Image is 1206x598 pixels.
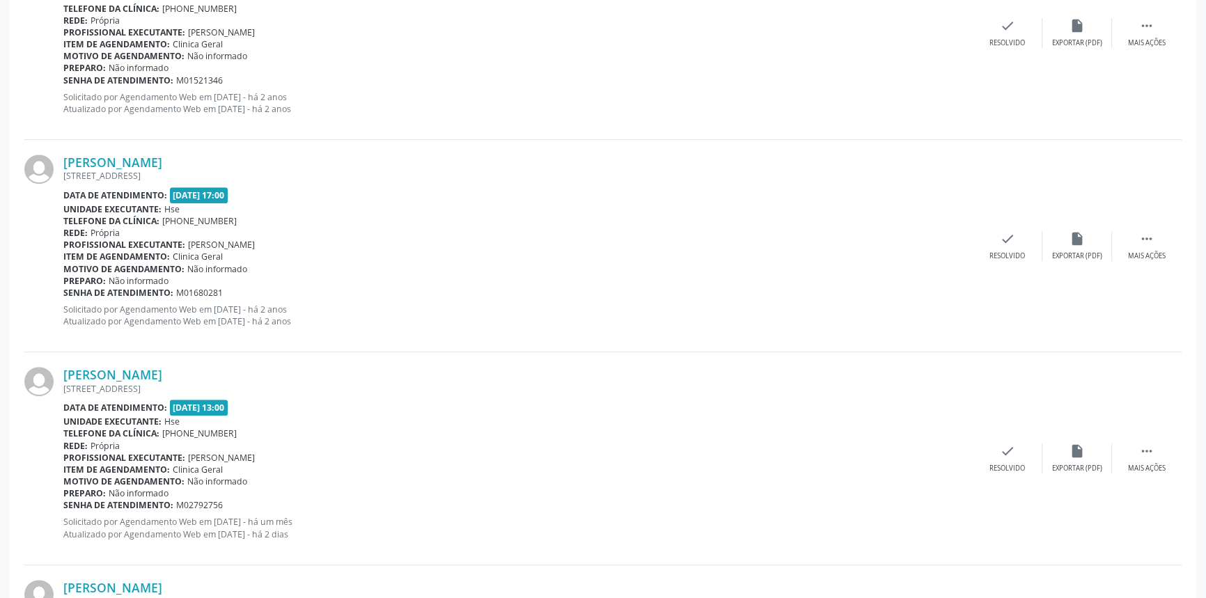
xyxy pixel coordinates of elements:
[63,155,162,170] a: [PERSON_NAME]
[24,367,54,396] img: img
[173,251,223,262] span: Clinica Geral
[187,475,247,487] span: Não informado
[1070,18,1085,33] i: insert_drive_file
[63,304,973,327] p: Solicitado por Agendamento Web em [DATE] - há 2 anos Atualizado por Agendamento Web em [DATE] - h...
[170,187,228,203] span: [DATE] 17:00
[187,50,247,62] span: Não informado
[63,91,973,115] p: Solicitado por Agendamento Web em [DATE] - há 2 anos Atualizado por Agendamento Web em [DATE] - h...
[63,62,106,74] b: Preparo:
[63,74,173,86] b: Senha de atendimento:
[63,50,185,62] b: Motivo de agendamento:
[176,287,223,299] span: M01680281
[63,452,185,464] b: Profissional executante:
[989,464,1025,473] div: Resolvido
[1128,464,1166,473] div: Mais ações
[1070,231,1085,246] i: insert_drive_file
[63,475,185,487] b: Motivo de agendamento:
[63,263,185,275] b: Motivo de agendamento:
[989,251,1025,261] div: Resolvido
[63,487,106,499] b: Preparo:
[170,400,228,416] span: [DATE] 13:00
[1000,231,1015,246] i: check
[1139,18,1154,33] i: 
[63,402,167,414] b: Data de atendimento:
[63,440,88,452] b: Rede:
[1139,443,1154,459] i: 
[173,464,223,475] span: Clinica Geral
[188,26,255,38] span: [PERSON_NAME]
[176,74,223,86] span: M01521346
[109,487,169,499] span: Não informado
[1000,443,1015,459] i: check
[1052,464,1102,473] div: Exportar (PDF)
[109,275,169,287] span: Não informado
[63,275,106,287] b: Preparo:
[162,215,237,227] span: [PHONE_NUMBER]
[164,416,180,427] span: Hse
[1052,251,1102,261] div: Exportar (PDF)
[173,38,223,50] span: Clinica Geral
[1128,251,1166,261] div: Mais ações
[1128,38,1166,48] div: Mais ações
[63,239,185,251] b: Profissional executante:
[91,440,120,452] span: Própria
[63,26,185,38] b: Profissional executante:
[164,203,180,215] span: Hse
[1139,231,1154,246] i: 
[63,464,170,475] b: Item de agendamento:
[176,499,223,511] span: M02792756
[63,203,162,215] b: Unidade executante:
[63,251,170,262] b: Item de agendamento:
[63,3,159,15] b: Telefone da clínica:
[188,452,255,464] span: [PERSON_NAME]
[188,239,255,251] span: [PERSON_NAME]
[989,38,1025,48] div: Resolvido
[63,15,88,26] b: Rede:
[63,287,173,299] b: Senha de atendimento:
[1052,38,1102,48] div: Exportar (PDF)
[63,580,162,595] a: [PERSON_NAME]
[63,189,167,201] b: Data de atendimento:
[162,427,237,439] span: [PHONE_NUMBER]
[63,215,159,227] b: Telefone da clínica:
[187,263,247,275] span: Não informado
[63,516,973,540] p: Solicitado por Agendamento Web em [DATE] - há um mês Atualizado por Agendamento Web em [DATE] - h...
[91,15,120,26] span: Própria
[63,170,973,182] div: [STREET_ADDRESS]
[63,499,173,511] b: Senha de atendimento:
[91,227,120,239] span: Própria
[24,155,54,184] img: img
[63,427,159,439] b: Telefone da clínica:
[1070,443,1085,459] i: insert_drive_file
[109,62,169,74] span: Não informado
[63,383,973,395] div: [STREET_ADDRESS]
[162,3,237,15] span: [PHONE_NUMBER]
[63,38,170,50] b: Item de agendamento:
[1000,18,1015,33] i: check
[63,367,162,382] a: [PERSON_NAME]
[63,416,162,427] b: Unidade executante:
[63,227,88,239] b: Rede:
